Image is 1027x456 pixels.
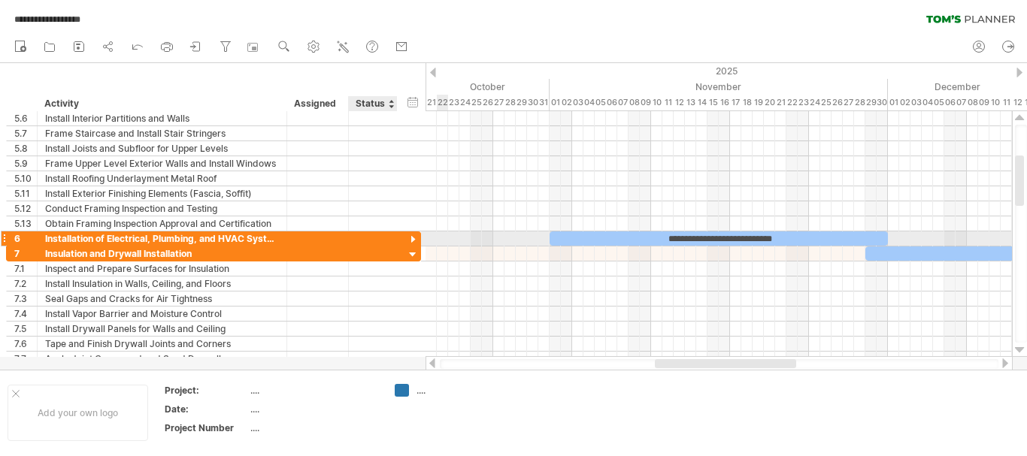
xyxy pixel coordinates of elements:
div: Inspect and Prepare Surfaces for Insulation [45,261,279,276]
div: Tuesday, 28 October 2025 [504,95,516,110]
div: November 2025 [550,79,888,95]
div: 7.5 [14,322,37,336]
div: Seal Gaps and Cracks for Air Tightness [45,291,279,306]
div: Tuesday, 21 October 2025 [426,95,437,110]
div: Thursday, 23 October 2025 [448,95,459,110]
div: Friday, 24 October 2025 [459,95,471,110]
div: Saturday, 1 November 2025 [550,95,561,110]
div: Wednesday, 29 October 2025 [516,95,527,110]
div: .... [250,384,377,397]
div: Monday, 17 November 2025 [730,95,741,110]
div: Tape and Finish Drywall Joints and Corners [45,337,279,351]
div: 5.8 [14,141,37,156]
div: Assigned [294,96,340,111]
div: Tuesday, 25 November 2025 [820,95,832,110]
div: Sunday, 23 November 2025 [798,95,809,110]
div: Wednesday, 26 November 2025 [832,95,843,110]
div: Tuesday, 18 November 2025 [741,95,753,110]
div: Install Interior Partitions and Walls [45,111,279,125]
div: 7.3 [14,291,37,306]
div: Install Roofing Underlayment Metal Roof [45,171,279,186]
div: Frame Staircase and Install Stair Stringers [45,126,279,140]
div: Conduct Framing Inspection and Testing [45,201,279,216]
div: Tuesday, 11 November 2025 [662,95,674,110]
div: Thursday, 13 November 2025 [685,95,696,110]
div: Sunday, 9 November 2025 [640,95,651,110]
div: Sunday, 30 November 2025 [877,95,888,110]
div: Tuesday, 2 December 2025 [899,95,910,110]
div: Installation of Electrical, Plumbing, and HVAC Systems [45,231,279,246]
div: 7.4 [14,307,37,321]
div: 5.7 [14,126,37,140]
div: Thursday, 30 October 2025 [527,95,538,110]
div: .... [250,421,377,434]
div: .... [250,403,377,415]
div: Friday, 5 December 2025 [933,95,944,110]
div: Monday, 8 December 2025 [967,95,978,110]
div: Saturday, 22 November 2025 [786,95,798,110]
div: Thursday, 6 November 2025 [606,95,617,110]
div: Install Joists and Subfloor for Upper Levels [45,141,279,156]
div: 7.7 [14,352,37,366]
div: 7.6 [14,337,37,351]
div: Date: [165,403,247,415]
div: Wednesday, 3 December 2025 [910,95,922,110]
div: Saturday, 6 December 2025 [944,95,956,110]
div: Add your own logo [8,385,148,441]
div: Thursday, 20 November 2025 [764,95,775,110]
div: Install Insulation in Walls, Ceiling, and Floors [45,276,279,291]
div: Friday, 21 November 2025 [775,95,786,110]
div: Activity [44,96,278,111]
div: Install Vapor Barrier and Moisture Control [45,307,279,321]
div: Monday, 24 November 2025 [809,95,820,110]
div: Wednesday, 12 November 2025 [674,95,685,110]
div: Monday, 27 October 2025 [493,95,504,110]
div: Thursday, 4 December 2025 [922,95,933,110]
div: 5.9 [14,156,37,171]
div: 5.10 [14,171,37,186]
div: 7.2 [14,276,37,291]
div: Install Drywall Panels for Walls and Ceiling [45,322,279,336]
div: Project Number [165,421,247,434]
div: 5.6 [14,111,37,125]
div: Friday, 12 December 2025 [1012,95,1023,110]
div: 7.1 [14,261,37,276]
div: Tuesday, 9 December 2025 [978,95,989,110]
div: Saturday, 29 November 2025 [865,95,877,110]
div: 6 [14,231,37,246]
div: Wednesday, 10 December 2025 [989,95,1001,110]
div: Saturday, 25 October 2025 [471,95,482,110]
div: Saturday, 15 November 2025 [707,95,719,110]
div: Status [356,96,389,111]
div: Wednesday, 5 November 2025 [595,95,606,110]
div: .... [417,384,498,397]
div: Insulation and Drywall Installation [45,246,279,261]
div: Sunday, 7 December 2025 [956,95,967,110]
div: Sunday, 26 October 2025 [482,95,493,110]
div: Wednesday, 19 November 2025 [753,95,764,110]
div: 5.13 [14,216,37,231]
div: Frame Upper Level Exterior Walls and Install Windows [45,156,279,171]
div: 5.11 [14,186,37,201]
div: Thursday, 11 December 2025 [1001,95,1012,110]
div: Friday, 14 November 2025 [696,95,707,110]
div: 5.12 [14,201,37,216]
div: Monday, 1 December 2025 [888,95,899,110]
div: Friday, 7 November 2025 [617,95,629,110]
div: Monday, 10 November 2025 [651,95,662,110]
div: Sunday, 16 November 2025 [719,95,730,110]
div: Monday, 3 November 2025 [572,95,583,110]
div: Tuesday, 4 November 2025 [583,95,595,110]
div: Saturday, 8 November 2025 [629,95,640,110]
div: Thursday, 27 November 2025 [843,95,854,110]
div: Project: [165,384,247,397]
div: Install Exterior Finishing Elements (Fascia, Soffit) [45,186,279,201]
div: Obtain Framing Inspection Approval and Certification [45,216,279,231]
div: Friday, 28 November 2025 [854,95,865,110]
div: Friday, 31 October 2025 [538,95,550,110]
div: Apply Joint Compound and Sand Drywall [45,352,279,366]
div: 7 [14,246,37,261]
div: Sunday, 2 November 2025 [561,95,572,110]
div: Wednesday, 22 October 2025 [437,95,448,110]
